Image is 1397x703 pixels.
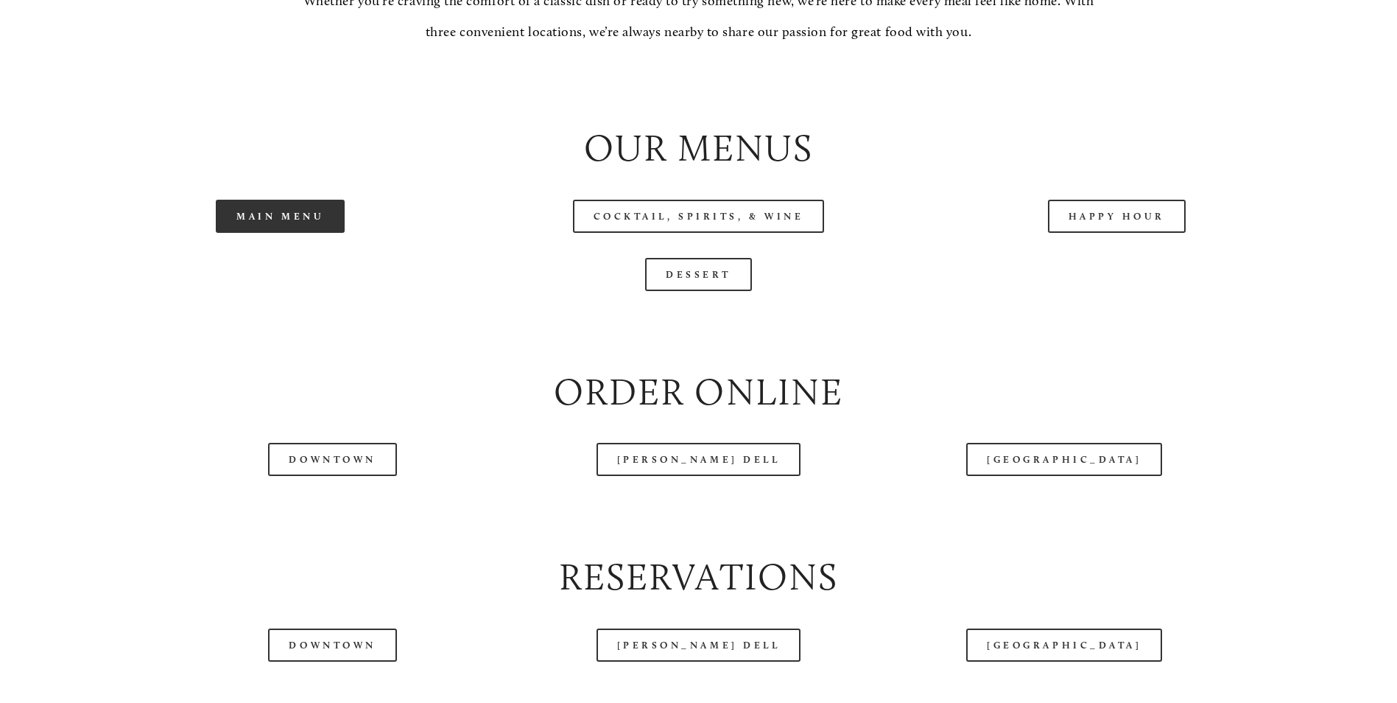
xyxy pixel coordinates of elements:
a: Happy Hour [1048,200,1186,233]
a: Dessert [645,258,752,291]
a: [GEOGRAPHIC_DATA] [966,443,1162,476]
a: Downtown [268,443,396,476]
a: Main Menu [216,200,345,233]
a: Cocktail, Spirits, & Wine [573,200,825,233]
a: [PERSON_NAME] Dell [597,629,801,662]
h2: Reservations [84,551,1313,604]
h2: Our Menus [84,122,1313,175]
a: Downtown [268,629,396,662]
h2: Order Online [84,366,1313,419]
a: [GEOGRAPHIC_DATA] [966,629,1162,662]
a: [PERSON_NAME] Dell [597,443,801,476]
